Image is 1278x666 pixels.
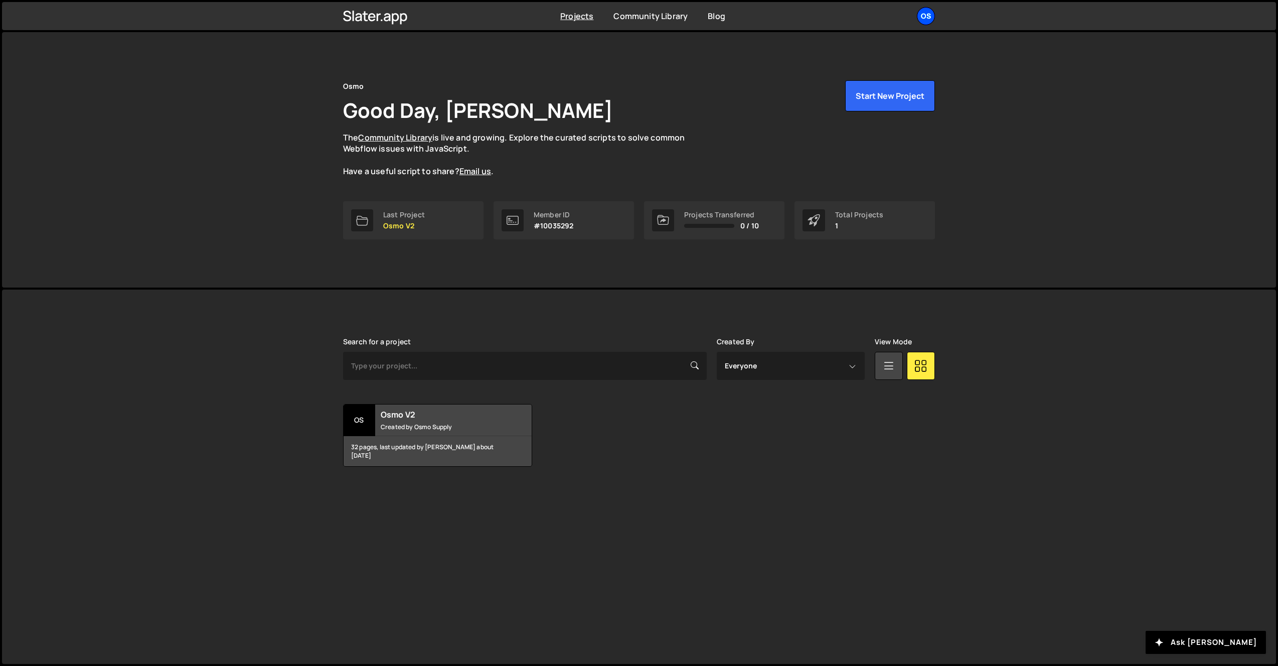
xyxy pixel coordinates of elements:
a: Os [917,7,935,25]
span: 0 / 10 [740,222,759,230]
h2: Osmo V2 [381,409,502,420]
button: Ask [PERSON_NAME] [1146,631,1266,654]
h1: Good Day, [PERSON_NAME] [343,96,613,124]
a: Email us [459,166,491,177]
div: Projects Transferred [684,211,759,219]
label: Search for a project [343,338,411,346]
a: Community Library [613,11,688,22]
a: Os Osmo V2 Created by Osmo Supply 32 pages, last updated by [PERSON_NAME] about [DATE] [343,404,532,467]
div: Osmo [343,80,364,92]
div: Total Projects [835,211,883,219]
p: Osmo V2 [383,222,425,230]
p: The is live and growing. Explore the curated scripts to solve common Webflow issues with JavaScri... [343,132,704,177]
input: Type your project... [343,352,707,380]
div: Last Project [383,211,425,219]
p: #10035292 [534,222,573,230]
div: Os [344,405,375,436]
div: 32 pages, last updated by [PERSON_NAME] about [DATE] [344,436,532,466]
a: Last Project Osmo V2 [343,201,484,239]
p: 1 [835,222,883,230]
div: Member ID [534,211,573,219]
a: Blog [708,11,725,22]
label: View Mode [875,338,912,346]
button: Start New Project [845,80,935,111]
small: Created by Osmo Supply [381,423,502,431]
a: Community Library [358,132,432,143]
a: Projects [560,11,593,22]
label: Created By [717,338,755,346]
